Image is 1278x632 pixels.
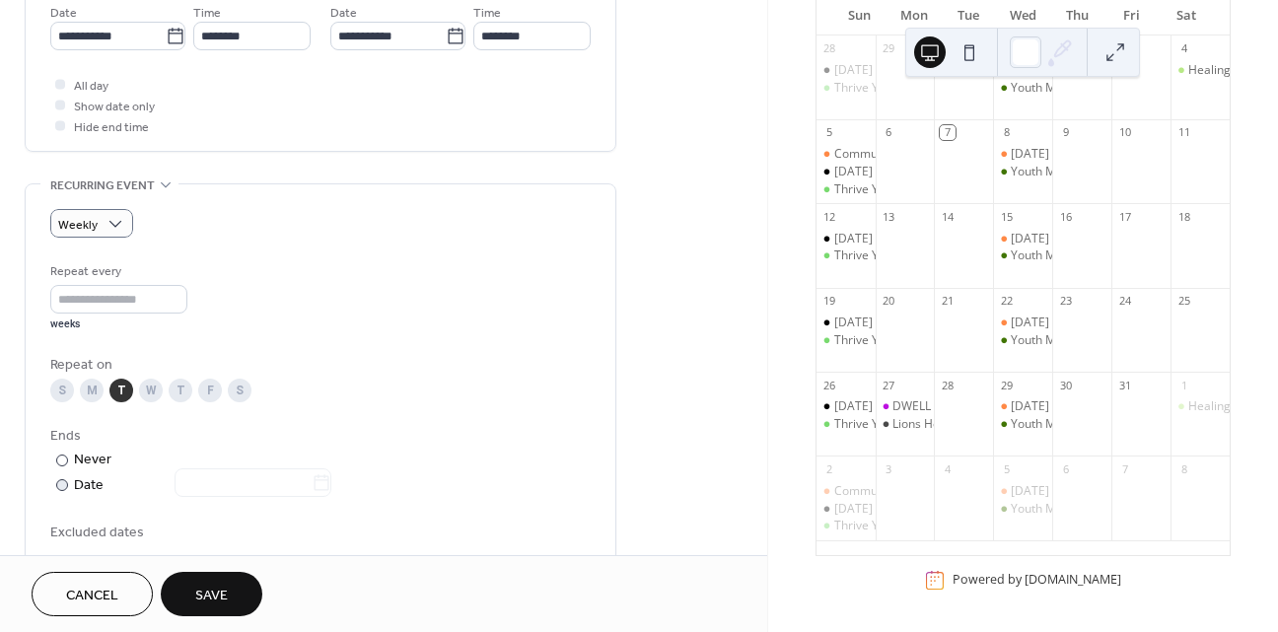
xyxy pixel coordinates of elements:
[74,117,149,138] span: Hide end time
[74,474,331,497] div: Date
[198,379,222,402] div: F
[330,3,357,24] span: Date
[822,461,837,476] div: 2
[50,317,187,331] div: weeks
[1188,398,1271,415] div: Healing Rooms
[1176,378,1191,392] div: 1
[953,572,1121,589] div: Powered by
[993,247,1052,264] div: Youth Meeting
[816,80,876,97] div: Thrive Youth Assembly
[882,294,896,309] div: 20
[882,461,896,476] div: 3
[1117,125,1132,140] div: 10
[1171,62,1230,79] div: Healing Rooms
[1025,572,1121,589] a: [DOMAIN_NAME]
[822,125,837,140] div: 5
[892,398,1032,415] div: DWELL Women's Ministry
[1117,461,1132,476] div: 7
[993,416,1052,433] div: Youth Meeting
[999,461,1014,476] div: 5
[834,332,959,349] div: Thrive Youth Assembly
[50,355,587,376] div: Repeat on
[169,379,192,402] div: T
[940,461,955,476] div: 4
[816,62,876,79] div: Sunday Service
[1011,416,1091,433] div: Youth Meeting
[816,483,876,500] div: Communion Sunday
[1117,378,1132,392] div: 31
[816,501,876,518] div: Sunday Service
[999,209,1014,224] div: 15
[993,164,1052,180] div: Youth Meeting
[892,416,1039,433] div: Lions Heart Men's Ministry
[1058,125,1073,140] div: 9
[816,398,876,415] div: Sunday Service
[1058,378,1073,392] div: 30
[80,379,104,402] div: M
[1117,294,1132,309] div: 24
[816,416,876,433] div: Thrive Youth Assembly
[50,3,77,24] span: Date
[822,378,837,392] div: 26
[1011,332,1091,349] div: Youth Meeting
[876,398,935,415] div: DWELL Women's Ministry
[816,332,876,349] div: Thrive Youth Assembly
[882,209,896,224] div: 13
[882,378,896,392] div: 27
[834,62,916,79] div: [DATE] Service
[834,483,943,500] div: Communion [DATE]
[161,572,262,616] button: Save
[66,586,118,606] span: Cancel
[940,125,955,140] div: 7
[834,146,943,163] div: Communion [DATE]
[228,379,251,402] div: S
[1011,398,1139,415] div: [DATE] Evening Service
[1011,483,1139,500] div: [DATE] Evening Service
[834,181,959,198] div: Thrive Youth Assembly
[1058,209,1073,224] div: 16
[993,501,1052,518] div: Youth Meeting
[999,294,1014,309] div: 22
[58,214,98,237] span: Weekly
[816,146,876,163] div: Communion Sunday
[50,261,183,282] div: Repeat every
[1171,398,1230,415] div: Healing Rooms
[74,97,155,117] span: Show date only
[816,315,876,331] div: Sunday Service
[993,398,1052,415] div: Wednesday Evening Service
[1011,146,1139,163] div: [DATE] Evening Service
[993,483,1052,500] div: Wednesday Evening Service
[50,176,155,196] span: Recurring event
[1176,125,1191,140] div: 11
[816,231,876,247] div: Sunday Service
[74,76,108,97] span: All day
[1188,62,1271,79] div: Healing Rooms
[816,164,876,180] div: Sunday Service
[999,125,1014,140] div: 8
[1176,294,1191,309] div: 25
[816,518,876,534] div: Thrive Youth Assembly
[876,416,935,433] div: Lions Heart Men's Ministry
[834,398,916,415] div: [DATE] Service
[993,332,1052,349] div: Youth Meeting
[109,379,133,402] div: T
[816,181,876,198] div: Thrive Youth Assembly
[993,231,1052,247] div: Wednesday Evening Service
[50,379,74,402] div: S
[822,209,837,224] div: 12
[940,294,955,309] div: 21
[1011,164,1091,180] div: Youth Meeting
[32,572,153,616] button: Cancel
[993,315,1052,331] div: Wednesday Evening Service
[50,426,587,447] div: Ends
[1176,41,1191,56] div: 4
[993,80,1052,97] div: Youth Meeting
[834,315,916,331] div: [DATE] Service
[816,247,876,264] div: Thrive Youth Assembly
[882,41,896,56] div: 29
[834,416,959,433] div: Thrive Youth Assembly
[1011,80,1091,97] div: Youth Meeting
[822,294,837,309] div: 19
[1011,247,1091,264] div: Youth Meeting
